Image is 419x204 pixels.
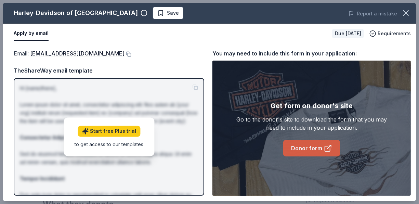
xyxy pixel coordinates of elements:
div: to get access to our templates [75,141,143,148]
strong: Tempor Incididunt [20,176,65,181]
div: Harley-Davidson of [GEOGRAPHIC_DATA] [14,8,138,18]
span: Save [167,9,179,17]
span: Email : [14,50,125,57]
button: Apply by email [14,26,49,41]
button: Report a mistake [349,10,397,18]
div: TheShareWay email template [14,66,204,75]
button: Requirements [369,29,411,38]
div: Go to the donor's site to download the form that you may need to include in your application. [232,115,391,132]
div: Due [DATE] [332,29,364,38]
div: Get form on donor's site [271,100,353,111]
span: Requirements [378,29,411,38]
a: [EMAIL_ADDRESS][DOMAIN_NAME] [30,49,125,58]
button: Save [153,7,183,19]
a: Donor form [283,140,340,156]
a: Start free Plus trial [78,126,140,137]
div: You may need to include this form in your application: [212,49,411,58]
strong: Consectetur Adipiscing [20,135,79,140]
